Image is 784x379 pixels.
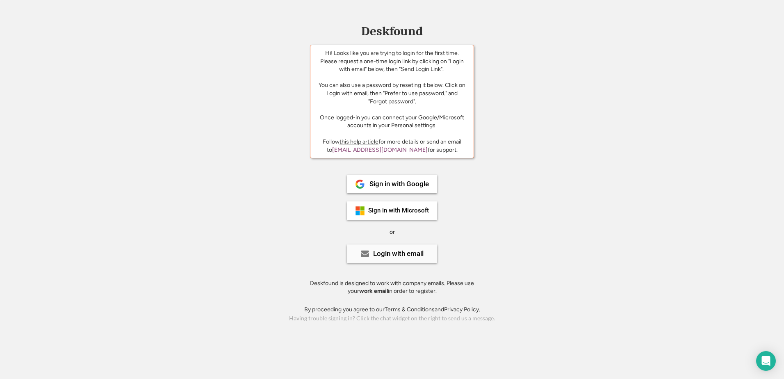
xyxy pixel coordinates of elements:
[369,180,429,187] div: Sign in with Google
[332,146,428,153] a: [EMAIL_ADDRESS][DOMAIN_NAME]
[357,25,427,38] div: Deskfound
[368,208,429,214] div: Sign in with Microsoft
[385,306,435,313] a: Terms & Conditions
[355,179,365,189] img: 1024px-Google__G__Logo.svg.png
[317,138,467,154] div: Follow for more details or send an email to for support.
[355,206,365,216] img: ms-symbollockup_mssymbol_19.png
[756,351,776,371] div: Open Intercom Messenger
[317,49,467,130] div: Hi! Looks like you are trying to login for the first time. Please request a one-time login link b...
[300,279,484,295] div: Deskfound is designed to work with company emails. Please use your in order to register.
[359,288,388,295] strong: work email
[444,306,480,313] a: Privacy Policy.
[390,228,395,236] div: or
[340,138,378,145] a: this help article
[373,250,424,257] div: Login with email
[304,306,480,314] div: By proceeding you agree to our and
